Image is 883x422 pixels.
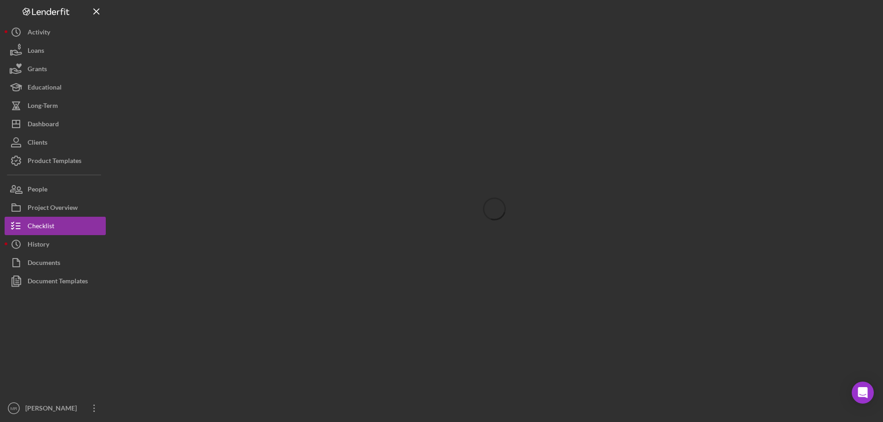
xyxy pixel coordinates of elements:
div: Dashboard [28,115,59,135]
div: Educational [28,78,62,99]
button: People [5,180,106,198]
button: Checklist [5,217,106,235]
div: Product Templates [28,152,81,172]
button: Documents [5,253,106,272]
div: Project Overview [28,198,78,219]
div: Activity [28,23,50,44]
div: People [28,180,47,201]
button: Dashboard [5,115,106,133]
div: Documents [28,253,60,274]
button: Educational [5,78,106,96]
text: MR [11,406,17,411]
button: Grants [5,60,106,78]
button: Clients [5,133,106,152]
div: Long-Term [28,96,58,117]
button: Loans [5,41,106,60]
div: Document Templates [28,272,88,293]
div: Grants [28,60,47,80]
button: Document Templates [5,272,106,290]
div: [PERSON_NAME] [23,399,83,420]
div: Loans [28,41,44,62]
button: Activity [5,23,106,41]
div: History [28,235,49,256]
button: History [5,235,106,253]
button: Long-Term [5,96,106,115]
div: Clients [28,133,47,154]
div: Open Intercom Messenger [852,382,874,404]
button: Product Templates [5,152,106,170]
div: Checklist [28,217,54,237]
button: Project Overview [5,198,106,217]
button: MR[PERSON_NAME] [5,399,106,417]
